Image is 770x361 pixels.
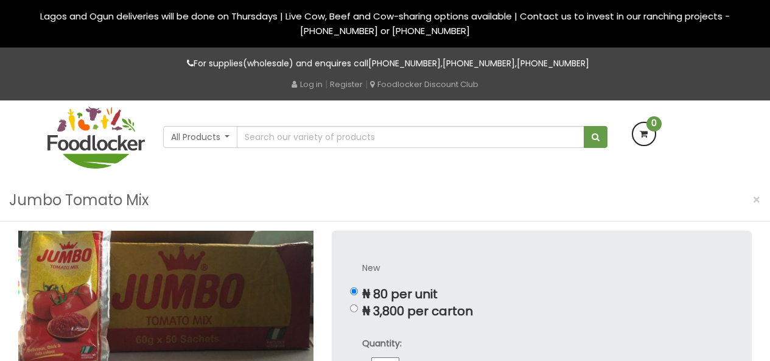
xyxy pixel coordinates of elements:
a: [PHONE_NUMBER] [443,57,515,69]
input: ₦ 3,800 per carton [350,304,358,312]
button: All Products [163,126,238,148]
button: Close [746,188,767,212]
p: ₦ 3,800 per carton [362,304,721,318]
span: × [752,191,761,209]
a: Register [330,79,363,90]
input: ₦ 80 per unit [350,287,358,295]
span: | [325,78,327,90]
p: ₦ 80 per unit [362,287,721,301]
span: | [365,78,368,90]
a: [PHONE_NUMBER] [368,57,441,69]
span: 0 [646,116,662,131]
input: Search our variety of products [237,126,584,148]
strong: Quantity: [362,337,402,349]
h3: Jumbo Tomato Mix [9,189,149,212]
p: For supplies(wholesale) and enquires call , , [47,57,723,71]
a: [PHONE_NUMBER] [517,57,589,69]
a: Foodlocker Discount Club [370,79,478,90]
span: Lagos and Ogun deliveries will be done on Thursdays | Live Cow, Beef and Cow-sharing options avai... [40,10,730,37]
img: FoodLocker [47,107,145,169]
a: Log in [292,79,323,90]
p: New [362,261,721,275]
